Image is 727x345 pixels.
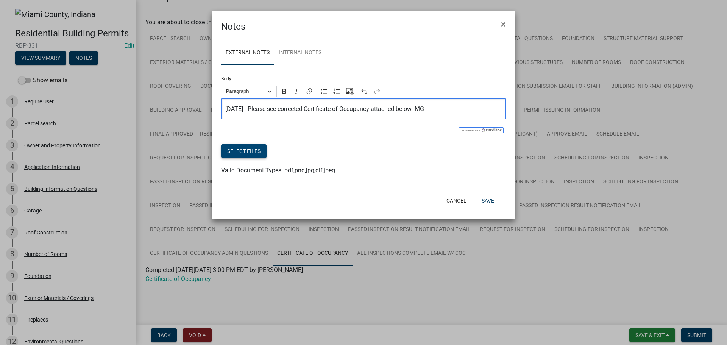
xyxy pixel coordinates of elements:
a: Internal Notes [274,41,326,65]
button: Close [495,14,512,35]
div: Editor editing area: main. Press Alt+0 for help. [221,98,506,119]
h4: Notes [221,20,245,33]
button: Save [476,194,500,208]
button: Paragraph, Heading [223,86,275,97]
button: Cancel [440,194,473,208]
span: Valid Document Types: pdf,png,jpg,gif,jpeg [221,167,335,174]
button: Select files [221,144,267,158]
label: Body [221,76,231,81]
span: × [501,19,506,30]
span: Paragraph [226,87,265,96]
div: Editor toolbar [221,84,506,98]
a: External Notes [221,41,274,65]
span: Powered by [461,129,480,132]
p: [DATE] - Please see corrected Certificate of Occupancy attached below -MG [225,105,502,114]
